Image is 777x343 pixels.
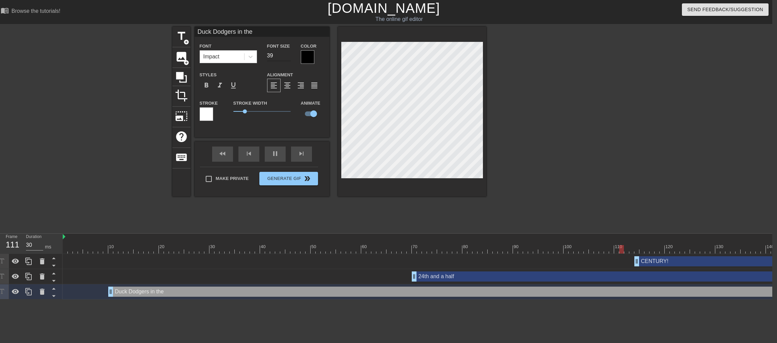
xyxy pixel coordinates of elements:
[301,43,317,50] label: Color
[297,81,305,89] span: format_align_right
[175,30,188,43] span: title
[6,239,16,251] div: 111
[216,175,249,182] span: Make Private
[270,81,278,89] span: format_align_left
[203,53,220,61] div: Impact
[267,43,290,50] label: Font Size
[26,235,41,239] label: Duration
[411,273,418,280] span: drag_handle
[160,243,166,250] div: 20
[45,243,51,250] div: ms
[261,243,267,250] div: 40
[210,243,216,250] div: 30
[107,288,114,295] span: drag_handle
[233,100,267,107] label: Stroke Width
[219,150,227,158] span: fast_rewind
[200,43,211,50] label: Font
[303,175,311,183] span: double_arrow
[202,81,210,89] span: format_bold
[183,39,189,45] span: add_circle
[665,243,674,250] div: 120
[271,150,279,158] span: pause
[11,8,60,14] div: Browse the tutorials!
[362,243,368,250] div: 60
[327,1,440,16] a: [DOMAIN_NAME]
[267,72,293,78] label: Alignment
[682,3,769,16] button: Send Feedback/Suggestion
[175,130,188,143] span: help
[311,243,317,250] div: 50
[633,258,640,265] span: drag_handle
[301,100,320,107] label: Animate
[229,81,237,89] span: format_underline
[767,243,775,250] div: 140
[175,89,188,102] span: crop
[463,243,469,250] div: 80
[1,6,60,17] a: Browse the tutorials!
[716,243,724,250] div: 130
[412,243,419,250] div: 70
[109,243,115,250] div: 10
[687,5,763,14] span: Send Feedback/Suggestion
[200,100,218,107] label: Stroke
[245,150,253,158] span: skip_previous
[615,243,623,250] div: 110
[216,81,224,89] span: format_italic
[183,60,189,65] span: add_circle
[175,151,188,164] span: keyboard
[175,110,188,123] span: photo_size_select_large
[259,172,318,185] button: Generate Gif
[564,243,573,250] div: 100
[514,243,520,250] div: 90
[258,15,541,23] div: The online gif editor
[262,175,315,183] span: Generate Gif
[1,6,9,15] span: menu_book
[297,150,306,158] span: skip_next
[200,72,217,78] label: Styles
[283,81,291,89] span: format_align_center
[175,50,188,63] span: image
[310,81,318,89] span: format_align_justify
[1,234,21,253] div: Frame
